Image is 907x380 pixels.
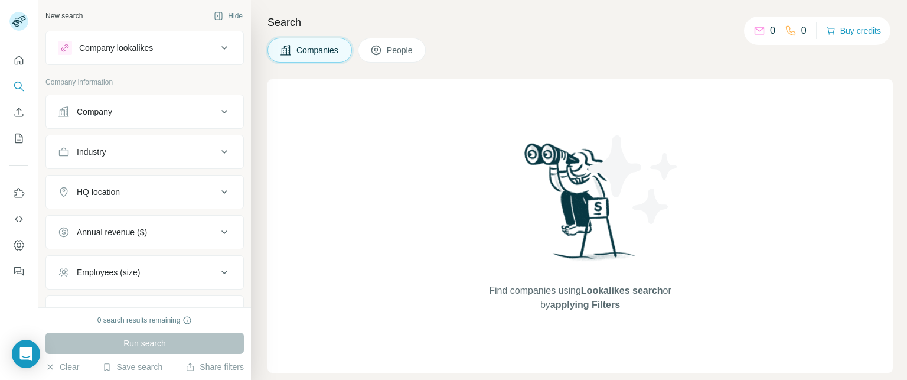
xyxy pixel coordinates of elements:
p: 0 [801,24,807,38]
div: Annual revenue ($) [77,226,147,238]
span: Companies [296,44,340,56]
button: Use Surfe on LinkedIn [9,183,28,204]
button: Company [46,98,243,126]
button: Hide [205,7,251,25]
p: 0 [770,24,775,38]
button: Share filters [185,361,244,373]
span: applying Filters [550,300,620,310]
button: Clear [45,361,79,373]
button: Industry [46,138,243,166]
div: New search [45,11,83,21]
button: Enrich CSV [9,102,28,123]
button: Dashboard [9,235,28,256]
div: Company [77,106,112,118]
button: Quick start [9,50,28,71]
button: Buy credits [826,22,881,39]
span: Find companies using or by [485,284,674,312]
div: Technologies [77,307,125,319]
div: HQ location [77,186,120,198]
span: Lookalikes search [581,285,663,295]
p: Company information [45,77,244,87]
div: Open Intercom Messenger [12,340,40,368]
span: People [387,44,414,56]
button: Employees (size) [46,258,243,287]
div: Company lookalikes [79,42,153,54]
div: Industry [77,146,106,158]
button: Search [9,76,28,97]
button: Save search [102,361,162,373]
button: Company lookalikes [46,34,243,62]
img: Surfe Illustration - Woman searching with binoculars [519,140,642,272]
img: Surfe Illustration - Stars [580,126,687,233]
button: Feedback [9,261,28,282]
div: Employees (size) [77,267,140,278]
button: Technologies [46,298,243,327]
h4: Search [267,14,893,31]
button: My lists [9,128,28,149]
button: HQ location [46,178,243,206]
div: 0 search results remaining [97,315,193,326]
button: Use Surfe API [9,209,28,230]
button: Annual revenue ($) [46,218,243,246]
